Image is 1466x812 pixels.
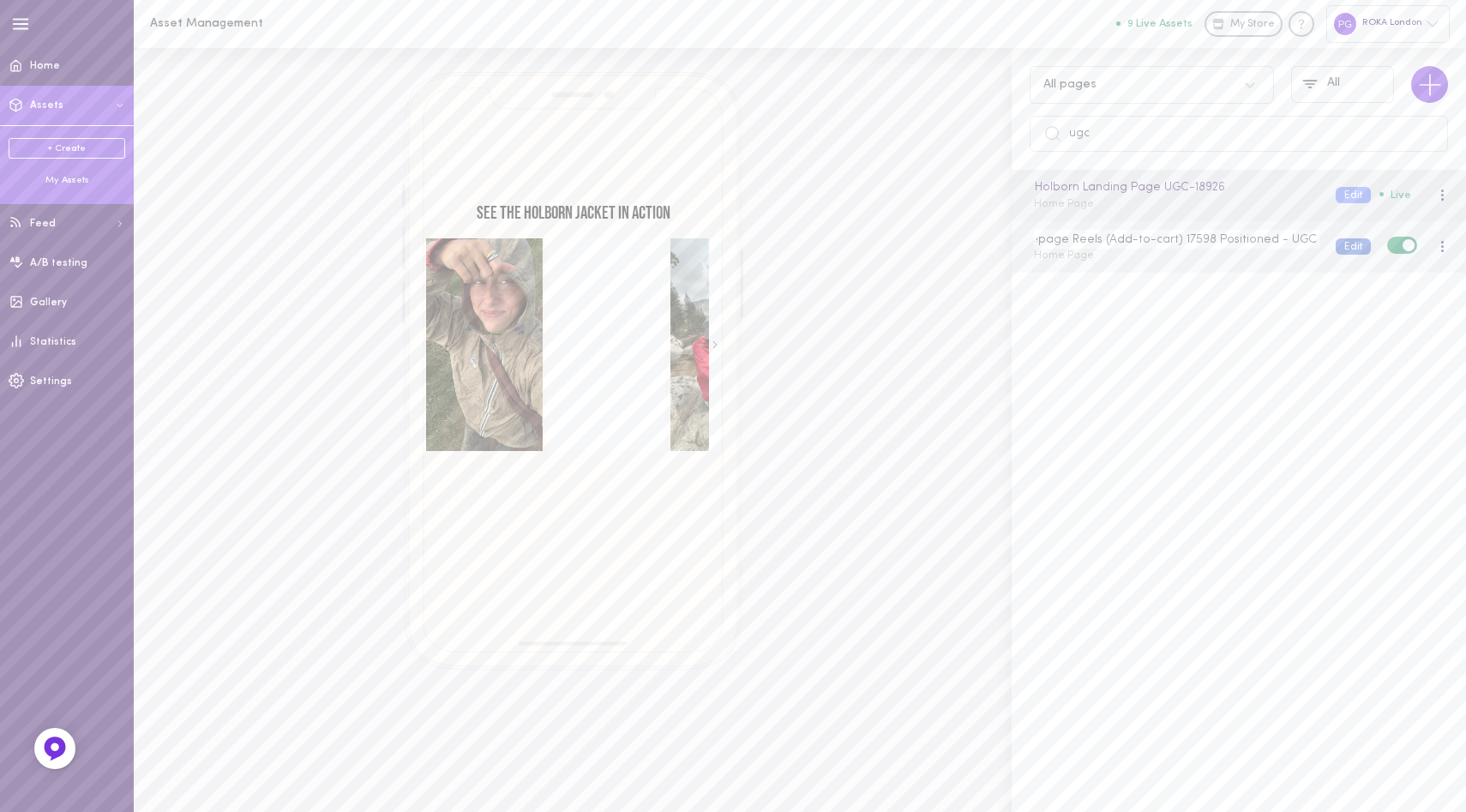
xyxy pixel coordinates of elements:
div: All pages [1043,79,1096,91]
button: All [1291,66,1394,103]
span: Assets [30,100,63,111]
span: Home Page [1034,250,1094,261]
span: Settings [30,376,72,387]
img: 1758886166291.jpeg [426,238,544,452]
div: SEE THE HOLBORN JACKET IN ACTION [426,204,721,222]
span: Live [1379,189,1411,201]
img: Feedback Button [42,736,68,761]
div: Knowledge center [1289,11,1314,37]
input: Search by asset name or ID [1030,116,1448,152]
div: Holborn Landing Page UGC - 18926 [1031,178,1319,197]
span: Home [30,61,60,71]
div: My Assets [9,174,125,187]
a: + Create [9,138,125,159]
span: A/B testing [30,258,87,268]
span: Gallery [30,298,67,308]
div: ROKA London [1326,5,1450,42]
button: 9 Live Assets [1116,18,1193,29]
img: 1758886166941.jpeg [670,238,788,452]
h1: Asset Management [150,17,433,30]
span: My Store [1230,17,1275,33]
span: Home Page [1034,199,1094,209]
button: Edit [1336,187,1371,203]
span: Statistics [30,337,76,347]
span: Feed [30,219,56,229]
a: My Store [1205,11,1283,37]
a: 9 Live Assets [1116,18,1205,30]
button: Edit [1336,238,1371,255]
